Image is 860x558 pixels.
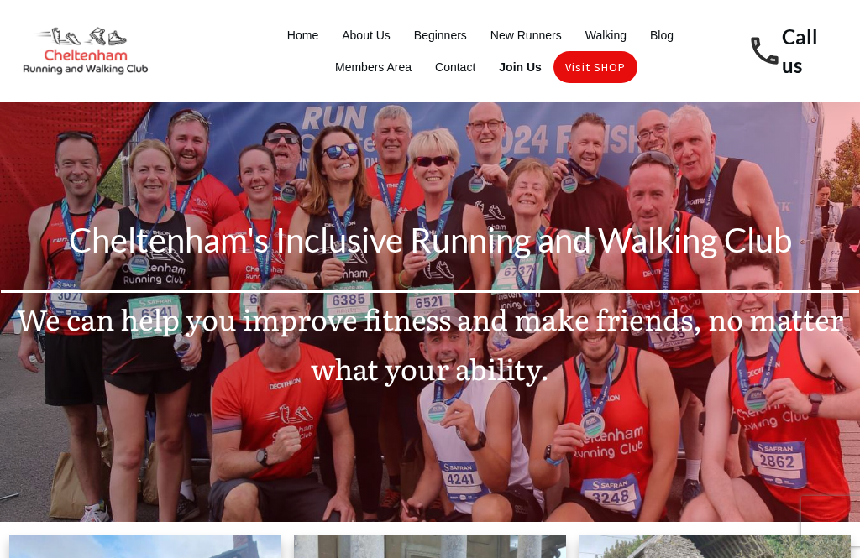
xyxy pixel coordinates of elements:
img: Cheltenham Running and Walking Club Logo [17,23,155,78]
a: Members Area [335,55,412,79]
a: Join Us [499,55,542,79]
a: Visit SHOP [565,55,626,79]
a: Contact [435,55,475,79]
p: We can help you improve fitness and make friends, no matter what your ability. [2,294,858,414]
a: About Us [342,23,391,47]
a: Call us [782,24,818,77]
a: Beginners [414,23,467,47]
p: Cheltenham's Inclusive Running and Walking Club [2,211,858,289]
a: Walking [585,23,627,47]
a: New Runners [490,23,562,47]
a: Home [287,23,318,47]
a: Blog [650,23,674,47]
